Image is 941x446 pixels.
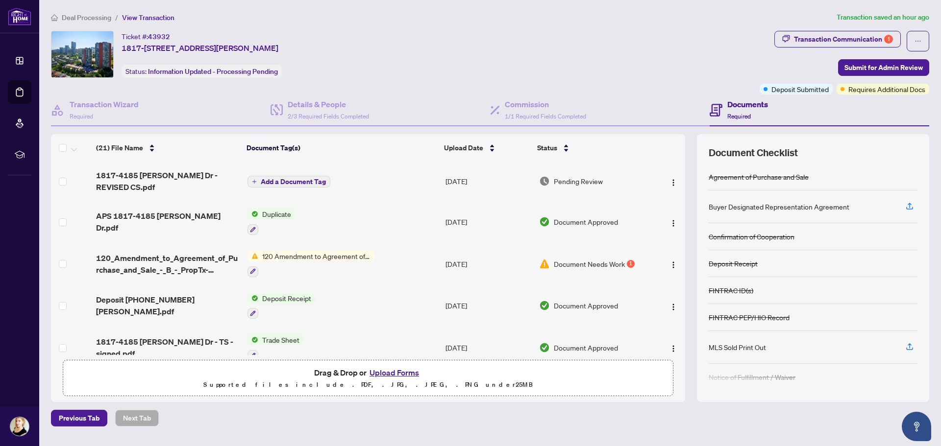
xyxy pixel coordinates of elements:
button: Next Tab [115,410,159,426]
button: Previous Tab [51,410,107,426]
span: 1/1 Required Fields Completed [505,113,586,120]
span: Upload Date [444,142,483,153]
img: logo [8,7,31,25]
span: 2/3 Required Fields Completed [288,113,369,120]
div: Notice of Fulfillment / Waiver [709,372,795,382]
span: Duplicate [258,209,295,219]
div: Buyer Designated Representation Agreement [709,201,849,212]
span: Submit for Admin Review [844,60,923,75]
article: Transaction saved an hour ago [837,12,929,23]
span: 1817-4185 [PERSON_NAME] Dr - TS - signed.pdf [96,336,240,359]
span: Deposit Submitted [771,84,829,94]
button: Logo [666,340,681,355]
span: Pending Review [554,176,603,187]
td: [DATE] [442,327,535,369]
span: Deposit Receipt [258,293,315,304]
h4: Transaction Wizard [70,98,139,110]
p: Supported files include .PDF, .JPG, .JPEG, .PNG under 25 MB [69,379,667,391]
button: Status IconDeposit Receipt [248,293,315,319]
span: Previous Tab [59,410,99,426]
button: Status IconTrade Sheet [248,334,303,361]
button: Logo [666,256,681,272]
span: Information Updated - Processing Pending [148,67,278,76]
button: Open asap [902,412,931,441]
span: Document Approved [554,342,618,353]
li: / [115,12,118,23]
th: (21) File Name [92,134,243,162]
span: ellipsis [915,38,921,45]
span: Drag & Drop orUpload FormsSupported files include .PDF, .JPG, .JPEG, .PNG under25MB [63,360,673,397]
span: Requires Additional Docs [848,84,925,94]
span: home [51,14,58,21]
button: Add a Document Tag [248,175,330,188]
th: Document Tag(s) [243,134,440,162]
span: Trade Sheet [258,334,303,345]
img: Logo [669,179,677,187]
img: Status Icon [248,209,258,219]
img: Document Status [539,258,550,269]
button: Logo [666,173,681,189]
span: 43932 [148,32,170,41]
img: Document Status [539,216,550,227]
h4: Commission [505,98,586,110]
span: Deal Processing [62,13,111,22]
span: (21) File Name [96,142,143,153]
span: Deposit [PHONE_NUMBER] [PERSON_NAME].pdf [96,294,240,317]
div: 1 [627,260,635,268]
div: Confirmation of Cooperation [709,231,794,242]
span: Document Approved [554,216,618,227]
button: Transaction Communication1 [774,31,901,47]
div: FINTRAC PEP/HIO Record [709,312,790,323]
img: Logo [669,261,677,269]
span: 120 Amendment to Agreement of Purchase and Sale [258,251,374,261]
span: 1817-4185 [PERSON_NAME] Dr - REVISED CS.pdf [96,169,240,193]
img: Logo [669,303,677,311]
button: Status Icon120 Amendment to Agreement of Purchase and Sale [248,251,374,277]
img: Status Icon [248,293,258,304]
span: 120_Amendment_to_Agreement_of_Purchase_and_Sale_-_B_-_PropTx-[PERSON_NAME].pdf [96,252,240,276]
span: Required [727,113,751,120]
button: Status IconDuplicate [248,209,295,235]
img: Document Status [539,342,550,353]
img: Logo [669,219,677,227]
span: Document Checklist [709,146,798,160]
div: Agreement of Purchase and Sale [709,171,809,182]
td: [DATE] [442,201,535,243]
img: Status Icon [248,251,258,261]
span: APS 1817-4185 [PERSON_NAME] Dr.pdf [96,210,240,234]
img: Status Icon [248,334,258,345]
span: Document Needs Work [554,258,625,269]
div: Deposit Receipt [709,258,758,269]
td: [DATE] [442,162,535,201]
h4: Details & People [288,98,369,110]
span: Required [70,113,93,120]
button: Upload Forms [367,366,422,379]
span: Status [537,142,557,153]
img: IMG-W12194055_1.jpg [51,31,113,77]
span: plus [252,179,257,184]
span: View Transaction [122,13,174,22]
td: [DATE] [442,243,535,285]
img: Logo [669,345,677,352]
div: FINTRAC ID(s) [709,285,753,296]
button: Submit for Admin Review [838,59,929,76]
div: Transaction Communication [794,31,893,47]
div: Ticket #: [122,31,170,42]
img: Profile Icon [10,417,29,436]
span: 1817-[STREET_ADDRESS][PERSON_NAME] [122,42,278,54]
div: 1 [884,35,893,44]
img: Document Status [539,176,550,187]
button: Logo [666,214,681,230]
th: Status [533,134,649,162]
th: Upload Date [440,134,533,162]
td: [DATE] [442,285,535,327]
button: Add a Document Tag [248,176,330,188]
img: Document Status [539,300,550,311]
div: MLS Sold Print Out [709,342,766,352]
span: Add a Document Tag [261,178,326,185]
h4: Documents [727,98,768,110]
div: Status: [122,65,282,78]
span: Drag & Drop or [314,366,422,379]
span: Document Approved [554,300,618,311]
button: Logo [666,298,681,313]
